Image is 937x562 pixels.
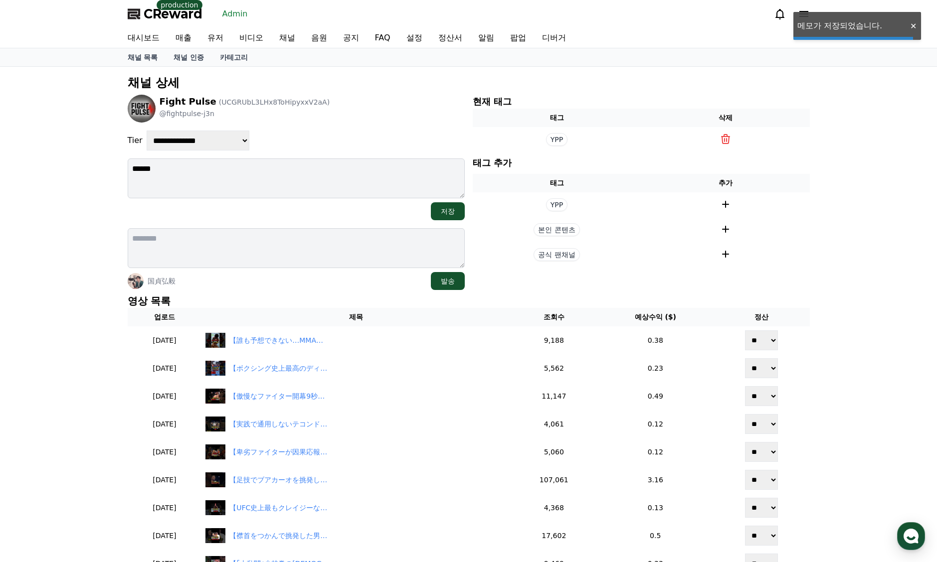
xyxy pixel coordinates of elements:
td: 4,368 [511,494,597,522]
a: FAQ [367,28,398,48]
span: CReward [144,6,202,22]
th: 태그 [473,109,641,127]
td: 0.12 [597,438,714,466]
th: 조회수 [511,308,597,326]
img: 【ボクシング史上最高のディフェンス！クロフォードがカネロを完全封じ】#格闘技#ボクシング#shorts [205,361,225,376]
div: 【UFC史上最もクレイジーな一撃が炸裂】#格闘技#mma #総合格闘技 #shorts [229,503,329,513]
img: 【UFC史上最もクレイジーな一撃が炸裂】#格闘技#mma #総合格闘技 #shorts [205,500,225,515]
img: 【卑劣ファイターが因果応報！最後に待っていた正義の肘】#格闘技#mma #総合格闘技#shorts [205,444,225,459]
div: 【襟首をつかんで挑発した男が衝撃のKOで沈む】#格闘技#mma #総合格闘技 #shorts [229,531,329,541]
td: 11,147 [511,382,597,410]
button: 저장 [431,202,465,220]
span: Fight Pulse [160,96,216,107]
span: 대화 [91,331,103,339]
a: 매출 [168,28,199,48]
p: 태그 추가 [473,156,512,170]
td: [DATE] [128,382,202,410]
div: 【実践で通用しないテコンドーの末路】#格闘技#ボクシング#キックボクシング#shorts [229,419,329,429]
td: 4,061 [511,410,597,438]
a: 비디오 [231,28,271,48]
td: 0.13 [597,494,714,522]
a: 알림 [470,28,502,48]
td: 5,060 [511,438,597,466]
td: 3.16 [597,466,714,494]
a: 설정 [129,316,191,341]
p: @fightpulse-j3n [160,109,330,119]
a: 【誰も予想できない…MMAのエルボーの恐怖】#格闘技#mma #総合格闘技#shorts 【誰も予想できない…MMAのエルボーの恐怖】#格闘技#mma #総合格闘技#shorts [205,333,507,348]
p: 현재 태그 [473,95,810,109]
a: CReward [128,6,202,22]
a: 【UFC史上最もクレイジーな一撃が炸裂】#格闘技#mma #総合格闘技 #shorts 【UFC史上最もクレイジーな一撃が炸裂】#格闘技#mma #総合格闘技 #shorts [205,500,507,515]
a: Admin [218,6,252,22]
img: 国貞弘毅 [128,273,144,289]
th: 업로드 [128,308,202,326]
a: 【足技でブアカーオを挑発した日本人ファイターの末路】#格闘技#ボクシング#キックボクシング#shorts 【足技でブアカーオを挑発した日本人ファイターの末路】#格闘技#ボクシング#キックボクシン... [205,472,507,487]
a: 【ボクシング史上最高のディフェンス！クロフォードがカネロを完全封じ】#格闘技#ボクシング#shorts 【ボクシング史上最高のディフェンス！[PERSON_NAME]がカネロを完全封じ】#格闘技... [205,361,507,376]
button: 발송 [431,272,465,290]
a: 카테고리 [212,48,256,66]
p: Tier [128,135,143,146]
a: 설정 [398,28,430,48]
div: 【ボクシング史上最高のディフェンス！クロフォードがカネロを完全封じ】#格闘技#ボクシング#shorts [229,363,329,374]
td: 107,061 [511,466,597,494]
div: 【足技でブアカーオを挑発した日本人ファイターの末路】#格闘技#ボクシング#キックボクシング#shorts [229,475,329,485]
p: 영상 목록 [128,294,810,308]
td: 9,188 [511,326,597,354]
td: 0.12 [597,410,714,438]
th: 예상수익 ($) [597,308,714,326]
a: 【卑劣ファイターが因果応報！最後に待っていた正義の肘】#格闘技#mma #総合格闘技#shorts 【卑劣ファイターが因果応報！最後に待っていた[PERSON_NAME]の肘】#格闘技#mma ... [205,444,507,459]
th: 제목 [201,308,511,326]
td: [DATE] [128,522,202,550]
a: 채널 인증 [166,48,212,66]
td: [DATE] [128,494,202,522]
span: (UCGRUbL3LHx8ToHipyxxV2aA) [219,98,330,106]
td: [DATE] [128,466,202,494]
a: 팝업 [502,28,534,48]
a: 유저 [199,28,231,48]
img: 【実践で通用しないテコンドーの末路】#格闘技#ボクシング#キックボクシング#shorts [205,417,225,431]
span: 공식 팬채널 [534,248,579,261]
img: Fight Pulse [128,95,156,123]
div: 【誰も予想できない…MMAのエルボーの恐怖】#格闘技#mma #総合格闘技#shorts [229,335,329,346]
a: 【傲慢なファイター開幕9秒で沈む】#格闘技#mma #総合格闘技 #shorts 【傲慢なファイター開幕9秒で沈む】#格闘技#mma #総合格闘技 #shorts [205,389,507,404]
span: 본인 콘텐츠 [534,223,579,236]
th: 삭제 [641,109,810,127]
span: YPP [546,133,567,146]
span: 설정 [154,331,166,339]
td: [DATE] [128,438,202,466]
img: 【傲慢なファイター開幕9秒で沈む】#格闘技#mma #総合格闘技 #shorts [205,389,225,404]
th: 정산 [714,308,810,326]
th: 태그 [473,174,641,192]
a: 대화 [66,316,129,341]
td: 0.23 [597,354,714,382]
td: [DATE] [128,326,202,354]
a: 홈 [3,316,66,341]
img: 【襟首をつかんで挑発した男が衝撃のKOで沈む】#格闘技#mma #総合格闘技 #shorts [205,528,225,543]
p: 国貞弘毅 [148,276,176,286]
a: 정산서 [430,28,470,48]
td: [DATE] [128,410,202,438]
div: 【傲慢なファイター開幕9秒で沈む】#格闘技#mma #総合格闘技 #shorts [229,391,329,402]
td: 0.5 [597,522,714,550]
td: 0.49 [597,382,714,410]
a: 【襟首をつかんで挑発した男が衝撃のKOで沈む】#格闘技#mma #総合格闘技 #shorts 【襟首をつかんで挑発した男が衝撃のKOで沈む】#格闘技#mma #総合格闘技 #shorts [205,528,507,543]
a: 채널 목록 [120,48,166,66]
td: 5,562 [511,354,597,382]
td: 0.38 [597,326,714,354]
a: 채널 [271,28,303,48]
img: 【足技でブアカーオを挑発した日本人ファイターの末路】#格闘技#ボクシング#キックボクシング#shorts [205,472,225,487]
img: 【誰も予想できない…MMAのエルボーの恐怖】#格闘技#mma #総合格闘技#shorts [205,333,225,348]
td: 17,602 [511,522,597,550]
td: [DATE] [128,354,202,382]
p: 채널 상세 [128,75,810,91]
a: 공지 [335,28,367,48]
a: 음원 [303,28,335,48]
a: 디버거 [534,28,574,48]
span: 홈 [31,331,37,339]
a: 【実践で通用しないテコンドーの末路】#格闘技#ボクシング#キックボクシング#shorts 【実践で通用しないテコンドーの末路】#格闘技#ボクシング#キックボクシング#shorts [205,417,507,431]
th: 추가 [641,174,810,192]
a: 대시보드 [120,28,168,48]
div: 【卑劣ファイターが因果応報！最後に待っていた正義の肘】#格闘技#mma #総合格闘技#shorts [229,447,329,457]
span: YPP [546,198,567,211]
